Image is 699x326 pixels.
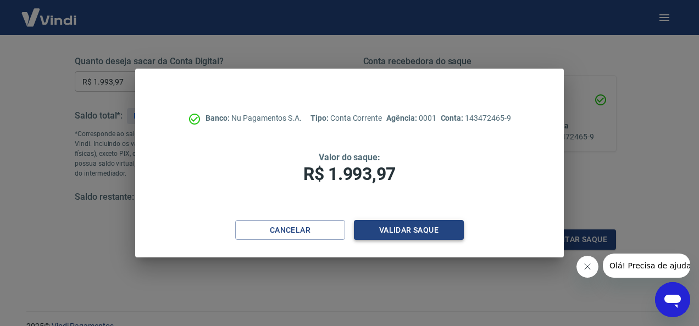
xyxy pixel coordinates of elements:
[386,113,436,124] p: 0001
[386,114,419,122] span: Agência:
[206,113,302,124] p: Nu Pagamentos S.A.
[354,220,464,240] button: Validar saque
[235,220,345,240] button: Cancelar
[603,254,690,278] iframe: Mensagem da empresa
[206,114,231,122] span: Banco:
[441,113,511,124] p: 143472465-9
[310,113,382,124] p: Conta Corrente
[7,8,92,16] span: Olá! Precisa de ajuda?
[310,114,330,122] span: Tipo:
[576,256,598,278] iframe: Fechar mensagem
[655,282,690,317] iframe: Botão para abrir a janela de mensagens
[303,164,396,184] span: R$ 1.993,97
[319,152,380,162] span: Valor do saque:
[441,114,465,122] span: Conta:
